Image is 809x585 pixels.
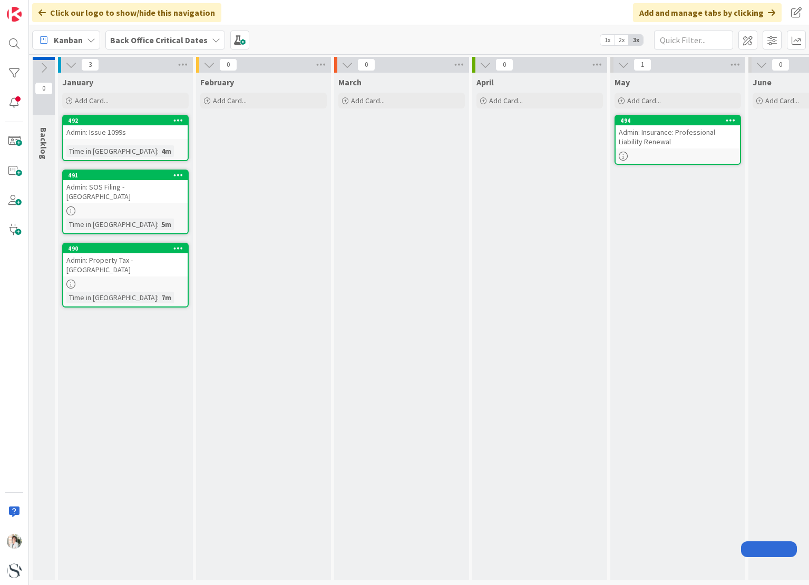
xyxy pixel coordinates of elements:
span: 0 [35,82,53,95]
img: Visit kanbanzone.com [7,7,22,22]
span: Add Card... [351,96,385,105]
div: Time in [GEOGRAPHIC_DATA] [66,145,157,157]
div: 490 [68,245,188,252]
div: Time in [GEOGRAPHIC_DATA] [66,219,157,230]
span: 1x [600,35,615,45]
span: January [62,77,93,87]
span: March [338,77,362,87]
span: 1 [633,58,651,71]
span: April [476,77,494,87]
span: February [200,77,234,87]
span: May [615,77,630,87]
input: Quick Filter... [654,31,733,49]
span: 0 [495,58,513,71]
div: 492 [68,117,188,124]
img: KT [7,534,22,549]
a: 494Admin: Insurance: Professional Liability Renewal [615,115,741,165]
div: 494 [616,116,740,125]
div: Admin: Property Tax - [GEOGRAPHIC_DATA] [63,253,188,276]
img: avatar [7,563,22,578]
span: 3 [81,58,99,71]
span: : [157,292,159,303]
span: Add Card... [489,96,523,105]
span: June [753,77,772,87]
div: 492Admin: Issue 1099s [63,116,188,139]
a: 490Admin: Property Tax - [GEOGRAPHIC_DATA]Time in [GEOGRAPHIC_DATA]:7m [62,243,189,308]
div: 5m [159,219,174,230]
div: 492 [63,116,188,125]
a: 491Admin: SOS Filing - [GEOGRAPHIC_DATA]Time in [GEOGRAPHIC_DATA]:5m [62,170,189,234]
span: 0 [357,58,375,71]
div: 490 [63,244,188,253]
span: 3x [629,35,643,45]
div: 494 [620,117,740,124]
span: : [157,145,159,157]
div: Admin: Issue 1099s [63,125,188,139]
div: 7m [159,292,174,303]
div: 491Admin: SOS Filing - [GEOGRAPHIC_DATA] [63,171,188,203]
span: 0 [772,58,789,71]
span: Kanban [54,34,83,46]
a: 492Admin: Issue 1099sTime in [GEOGRAPHIC_DATA]:4m [62,115,189,161]
div: 491 [68,172,188,179]
div: Add and manage tabs by clicking [633,3,782,22]
b: Back Office Critical Dates [110,35,208,45]
span: Add Card... [765,96,799,105]
span: : [157,219,159,230]
span: Add Card... [213,96,247,105]
div: Admin: SOS Filing - [GEOGRAPHIC_DATA] [63,180,188,203]
div: 494Admin: Insurance: Professional Liability Renewal [616,116,740,148]
div: Admin: Insurance: Professional Liability Renewal [616,125,740,148]
span: Backlog [38,127,49,160]
span: Add Card... [75,96,109,105]
span: 2x [615,35,629,45]
span: 0 [219,58,237,71]
div: 491 [63,171,188,180]
span: Add Card... [627,96,661,105]
div: 4m [159,145,174,157]
div: Click our logo to show/hide this navigation [32,3,221,22]
div: Time in [GEOGRAPHIC_DATA] [66,292,157,303]
div: 490Admin: Property Tax - [GEOGRAPHIC_DATA] [63,244,188,276]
